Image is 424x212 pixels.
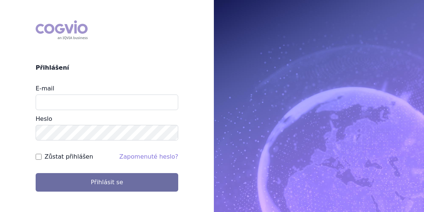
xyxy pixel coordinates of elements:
[36,63,178,72] h2: Přihlášení
[45,152,93,161] label: Zůstat přihlášen
[36,85,54,92] label: E-mail
[36,173,178,192] button: Přihlásit se
[36,20,88,40] div: COGVIO
[119,153,178,160] a: Zapomenuté heslo?
[36,115,52,122] label: Heslo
